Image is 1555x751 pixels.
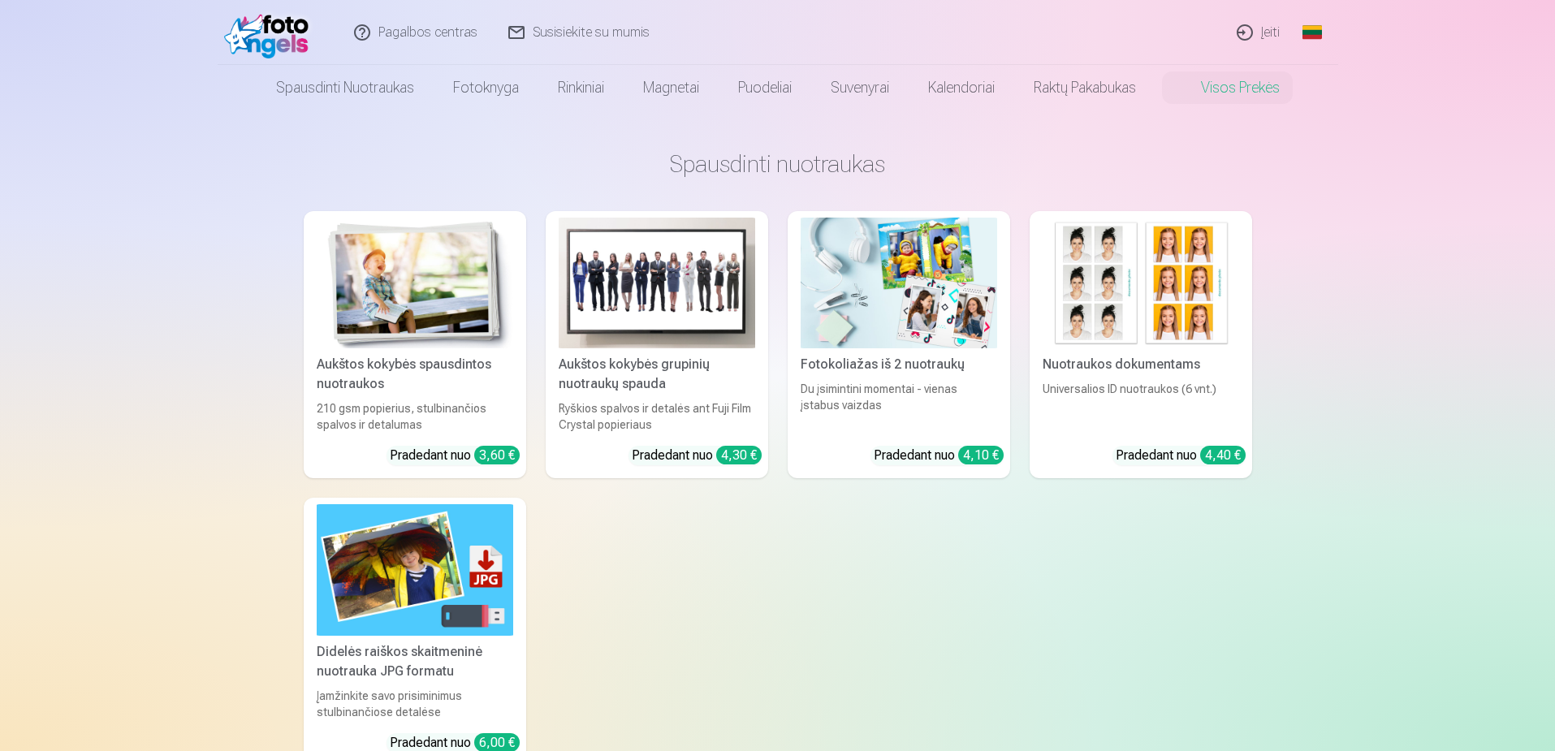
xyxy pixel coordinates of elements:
div: Pradedant nuo [1116,446,1246,465]
img: Didelės raiškos skaitmeninė nuotrauka JPG formatu [317,504,513,635]
div: 4,40 € [1200,446,1246,464]
img: Nuotraukos dokumentams [1043,218,1239,348]
div: 3,60 € [474,446,520,464]
a: Magnetai [624,65,719,110]
div: Aukštos kokybės spausdintos nuotraukos [310,355,520,394]
img: Fotokoliažas iš 2 nuotraukų [801,218,997,348]
div: Ryškios spalvos ir detalės ant Fuji Film Crystal popieriaus [552,400,762,433]
a: Nuotraukos dokumentamsNuotraukos dokumentamsUniversalios ID nuotraukos (6 vnt.)Pradedant nuo 4,40 € [1030,211,1252,478]
div: Nuotraukos dokumentams [1036,355,1246,374]
a: Raktų pakabukas [1014,65,1155,110]
div: 210 gsm popierius, stulbinančios spalvos ir detalumas [310,400,520,433]
div: Fotokoliažas iš 2 nuotraukų [794,355,1004,374]
div: Aukštos kokybės grupinių nuotraukų spauda [552,355,762,394]
h3: Spausdinti nuotraukas [317,149,1239,179]
a: Suvenyrai [811,65,909,110]
a: Rinkiniai [538,65,624,110]
div: Du įsimintini momentai - vienas įstabus vaizdas [794,381,1004,433]
img: /fa2 [224,6,317,58]
img: Aukštos kokybės spausdintos nuotraukos [317,218,513,348]
a: Puodeliai [719,65,811,110]
a: Kalendoriai [909,65,1014,110]
div: Didelės raiškos skaitmeninė nuotrauka JPG formatu [310,642,520,681]
img: Aukštos kokybės grupinių nuotraukų spauda [559,218,755,348]
a: Aukštos kokybės spausdintos nuotraukos Aukštos kokybės spausdintos nuotraukos210 gsm popierius, s... [304,211,526,478]
div: Pradedant nuo [632,446,762,465]
div: 4,10 € [958,446,1004,464]
div: Pradedant nuo [390,446,520,465]
a: Spausdinti nuotraukas [257,65,434,110]
div: Pradedant nuo [874,446,1004,465]
div: Įamžinkite savo prisiminimus stulbinančiose detalėse [310,688,520,720]
a: Fotokoliažas iš 2 nuotraukųFotokoliažas iš 2 nuotraukųDu įsimintini momentai - vienas įstabus vai... [788,211,1010,478]
a: Fotoknyga [434,65,538,110]
a: Visos prekės [1155,65,1299,110]
div: 4,30 € [716,446,762,464]
a: Aukštos kokybės grupinių nuotraukų spaudaAukštos kokybės grupinių nuotraukų spaudaRyškios spalvos... [546,211,768,478]
div: Universalios ID nuotraukos (6 vnt.) [1036,381,1246,433]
